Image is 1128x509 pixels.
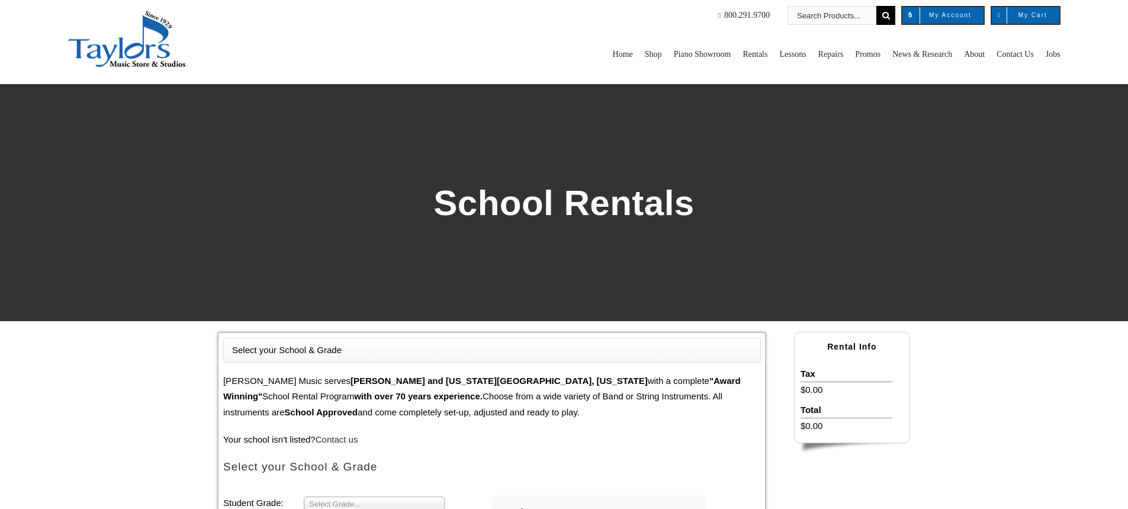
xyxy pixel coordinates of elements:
a: News & Research [892,25,952,84]
h1: School Rentals [218,178,911,228]
a: Lessons [779,25,806,84]
p: [PERSON_NAME] Music serves with a complete School Rental Program Choose from a wide variety of Ba... [223,373,761,420]
input: Search [876,6,895,25]
a: Home [613,25,633,84]
span: Promos [855,45,880,64]
li: Total [801,402,892,418]
span: 800.291.9700 [724,6,770,25]
h2: Select your School & Grade [223,459,761,474]
input: Search Products... [788,6,876,25]
li: $0.00 [801,418,892,434]
nav: Top Right [326,6,1060,25]
span: My Account [914,12,972,18]
span: My Cart [1004,12,1047,18]
a: Rentals [743,25,767,84]
h2: Rental Info [795,337,910,357]
span: Home [613,45,633,64]
nav: Main Menu [326,25,1060,84]
a: My Account [901,6,985,25]
li: Tax [801,366,892,382]
span: Shop [645,45,662,64]
a: Contact us [316,434,358,446]
span: Repairs [818,45,844,64]
a: 800.291.9700 [715,6,770,25]
span: About [964,45,985,64]
a: Jobs [1046,25,1060,84]
a: Contact Us [997,25,1034,84]
img: sidebar-footer.png [794,443,910,454]
p: Your school isn't listed? [223,432,761,447]
strong: [PERSON_NAME] and [US_STATE][GEOGRAPHIC_DATA], [US_STATE] [351,375,648,387]
li: Select your School & Grade [232,342,342,358]
a: Promos [855,25,880,84]
a: Repairs [818,25,844,84]
strong: School Approved [284,406,358,418]
a: About [964,25,985,84]
span: Jobs [1046,45,1060,64]
li: $0.00 [801,382,892,398]
span: Rentals [743,45,767,64]
strong: with over 70 years experience. [354,390,483,402]
span: Piano Showroom [674,45,731,64]
a: Shop [645,25,662,84]
span: Contact Us [997,45,1034,64]
span: Lessons [779,45,806,64]
span: News & Research [892,45,952,64]
a: taylors-music-store-west-chester [68,9,186,21]
a: My Cart [991,6,1060,25]
a: Piano Showroom [674,25,731,84]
